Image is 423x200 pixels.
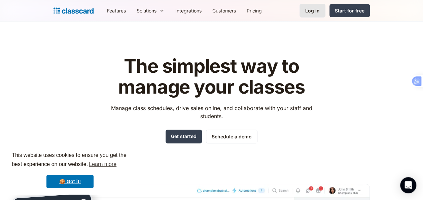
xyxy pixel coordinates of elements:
h1: The simplest way to manage your classes [105,56,318,97]
a: home [54,6,94,15]
a: Customers [207,3,241,18]
div: Solutions [131,3,170,18]
a: learn more about cookies [88,159,117,169]
p: Manage class schedules, drive sales online, and collaborate with your staff and students. [105,104,318,120]
div: Open Intercom Messenger [400,177,416,193]
a: Log in [299,4,325,18]
div: cookieconsent [5,145,135,195]
a: Start for free [329,4,370,17]
div: Solutions [137,7,156,14]
a: Get started [166,130,202,143]
a: Integrations [170,3,207,18]
a: dismiss cookie message [46,175,94,188]
div: Start for free [335,7,364,14]
a: Pricing [241,3,267,18]
span: This website uses cookies to ensure you get the best experience on our website. [12,151,128,169]
a: Schedule a demo [206,130,257,143]
div: Log in [305,7,320,14]
a: Features [102,3,131,18]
